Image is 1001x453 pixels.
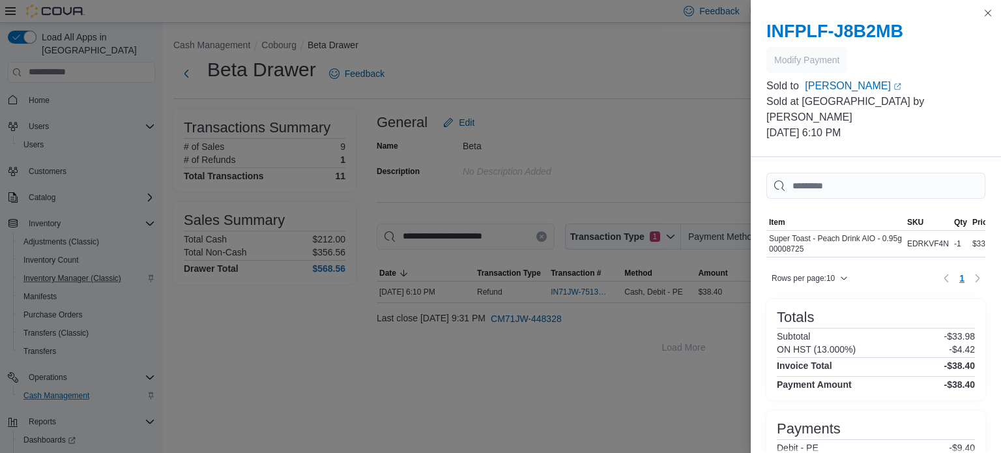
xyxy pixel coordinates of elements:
p: [DATE] 6:10 PM [766,125,985,141]
span: Item [769,217,785,227]
button: Previous page [938,270,954,286]
button: Next page [970,270,985,286]
nav: Pagination for table: MemoryTable from EuiInMemoryTable [938,268,985,289]
p: -$9.40 [949,443,975,453]
div: $33.98 [970,236,999,252]
span: 1 [959,272,965,285]
h4: Invoice Total [777,360,832,371]
svg: External link [893,83,901,91]
button: Rows per page:10 [766,270,853,286]
button: Page 1 of 1 [954,268,970,289]
div: Super Toast - Peach Drink AIO - 0.95g 00008725 [769,233,902,254]
h4: -$38.40 [944,379,975,390]
h4: Payment Amount [777,379,852,390]
h3: Payments [777,421,841,437]
span: Modify Payment [774,53,839,66]
button: Item [766,214,905,230]
input: This is a search bar. As you type, the results lower in the page will automatically filter. [766,173,985,199]
h4: -$38.40 [944,360,975,371]
h6: Subtotal [777,331,810,342]
h6: ON HST (13.000%) [777,344,856,355]
button: Price [970,214,999,230]
span: SKU [907,217,923,227]
button: Close this dialog [980,5,996,21]
a: [PERSON_NAME]External link [805,78,985,94]
p: -$33.98 [944,331,975,342]
p: Sold at [GEOGRAPHIC_DATA] by [PERSON_NAME] [766,94,985,125]
span: Qty [954,217,967,227]
span: Rows per page : 10 [772,273,835,284]
button: SKU [905,214,951,230]
p: -$4.42 [949,344,975,355]
div: Sold to [766,78,802,94]
button: Modify Payment [766,47,847,73]
button: Qty [951,214,970,230]
h3: Totals [777,310,814,325]
h2: INFPLF-J8B2MB [766,21,985,42]
ul: Pagination for table: MemoryTable from EuiInMemoryTable [954,268,970,289]
h6: Debit - PE [777,443,819,453]
span: EDRKVF4N [907,239,949,249]
span: Price [972,217,991,227]
div: -1 [951,236,970,252]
